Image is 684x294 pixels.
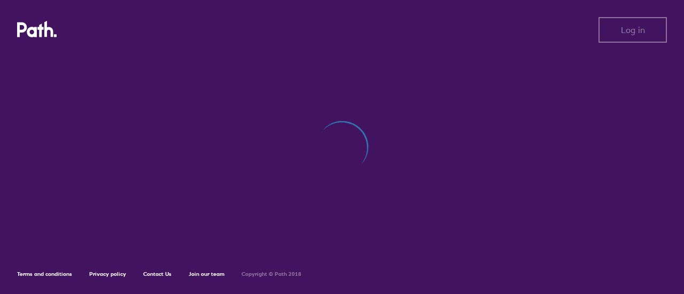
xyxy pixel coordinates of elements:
[242,271,301,277] h6: Copyright © Path 2018
[621,25,645,35] span: Log in
[89,271,126,277] a: Privacy policy
[189,271,224,277] a: Join our team
[598,17,667,43] button: Log in
[143,271,172,277] a: Contact Us
[17,271,72,277] a: Terms and conditions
